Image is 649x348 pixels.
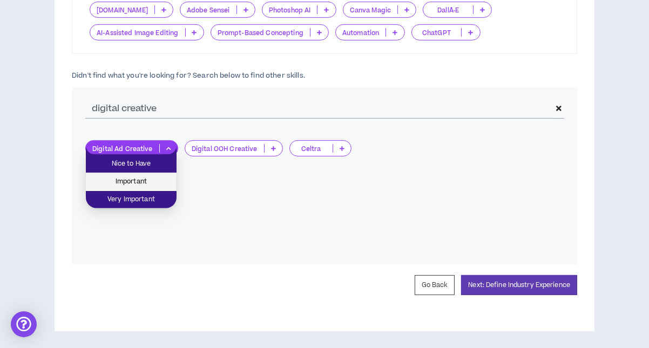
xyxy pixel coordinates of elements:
p: Didn't find what you're looking for? Search below to find other skills. [72,71,577,80]
p: Digital Ad Creative [86,145,159,153]
p: Digital OOH Creative [185,145,264,153]
p: Canva Magic [343,6,398,14]
p: AI-Assisted Image Editing [90,29,185,37]
span: Very Important [92,194,170,206]
button: Go Back [415,275,455,295]
p: DallÂ·E [423,6,473,14]
div: Open Intercom Messenger [11,311,37,337]
p: Photoshop AI [262,6,317,14]
p: [DOMAIN_NAME] [90,6,154,14]
span: Important [92,176,170,188]
p: ChatGPT [412,29,462,37]
span: Nice to Have [92,158,170,170]
input: Type here to search all skills [85,98,553,119]
p: Celtra [290,145,333,153]
button: Next: Define Industry Experience [461,275,577,295]
p: Automation [336,29,386,37]
p: Adobe Sensei [180,6,236,14]
p: Prompt-Based Concepting [211,29,310,37]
